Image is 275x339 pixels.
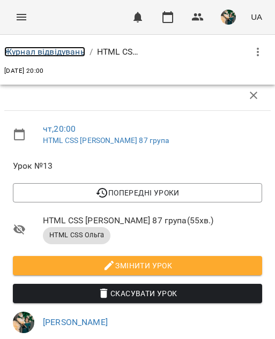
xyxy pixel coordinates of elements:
[13,284,262,303] button: Скасувати Урок
[43,214,262,227] span: HTML CSS [PERSON_NAME] 87 група ( 55 хв. )
[4,46,140,58] nav: breadcrumb
[4,47,85,57] a: Журнал відвідувань
[251,11,262,22] span: UA
[43,124,76,134] a: чт , 20:00
[21,186,254,199] span: Попередні уроки
[221,10,236,25] img: f2c70d977d5f3d854725443aa1abbf76.jpg
[21,287,254,300] span: Скасувати Урок
[43,136,169,145] a: HTML CSS [PERSON_NAME] 87 група
[90,46,93,58] li: /
[43,317,108,327] a: [PERSON_NAME]
[247,7,266,27] button: UA
[21,259,254,272] span: Змінити урок
[43,230,110,240] span: HTML CSS Ольга
[13,183,262,202] button: Попередні уроки
[9,4,34,30] button: Menu
[13,256,262,275] button: Змінити урок
[97,46,140,58] p: HTML CSS [PERSON_NAME] 87 група
[13,312,34,333] img: f2c70d977d5f3d854725443aa1abbf76.jpg
[4,67,44,74] span: [DATE] 20:00
[13,160,262,172] span: Урок №13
